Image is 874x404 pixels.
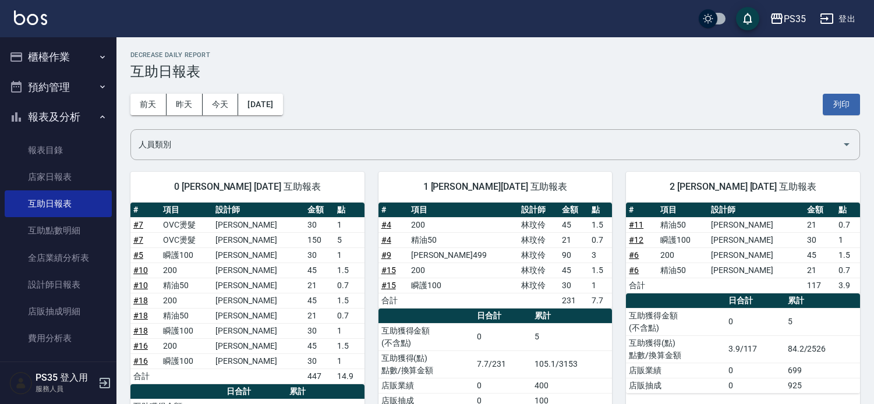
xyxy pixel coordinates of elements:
button: save [736,7,759,30]
th: 日合計 [224,384,286,399]
td: 1.5 [589,217,612,232]
th: 設計師 [708,203,804,218]
td: 瞬護100 [657,232,708,247]
td: 30 [305,353,334,368]
td: [PERSON_NAME] [213,278,305,293]
a: 報表目錄 [5,137,112,164]
a: #15 [381,281,396,290]
td: 400 [532,378,612,393]
td: [PERSON_NAME]499 [408,247,518,263]
td: 117 [804,278,836,293]
a: 設計師日報表 [5,271,112,298]
td: OVC燙髮 [160,232,212,247]
td: 90 [559,247,589,263]
td: 1 [334,323,364,338]
input: 人員名稱 [136,134,837,155]
a: #10 [133,265,148,275]
td: 合計 [378,293,408,308]
td: 1 [836,232,860,247]
td: 5 [334,232,364,247]
td: [PERSON_NAME] [213,353,305,368]
a: #4 [381,235,391,244]
td: 150 [305,232,334,247]
td: 精油50 [657,217,708,232]
td: 1 [334,217,364,232]
td: 互助獲得(點) 點數/換算金額 [378,350,475,378]
td: 3.9/117 [726,335,785,363]
td: 45 [305,293,334,308]
img: Person [9,371,33,395]
td: 3 [589,247,612,263]
div: PS35 [784,12,806,26]
button: 報表及分析 [5,102,112,132]
span: 0 [PERSON_NAME] [DATE] 互助報表 [144,181,351,193]
a: #7 [133,220,143,229]
button: 櫃檯作業 [5,42,112,72]
td: 0.7 [334,278,364,293]
td: 21 [559,232,589,247]
a: #10 [133,281,148,290]
img: Logo [14,10,47,25]
td: 30 [305,323,334,338]
a: #16 [133,341,148,350]
td: 精油50 [160,308,212,323]
td: 瞬護100 [160,247,212,263]
td: 1.5 [589,263,612,278]
td: 5 [532,323,612,350]
th: 項目 [160,203,212,218]
td: 21 [305,278,334,293]
td: 互助獲得金額 (不含點) [378,323,475,350]
button: 昨天 [167,94,203,115]
td: 925 [785,378,860,393]
td: [PERSON_NAME] [213,263,305,278]
td: [PERSON_NAME] [213,217,305,232]
button: 前天 [130,94,167,115]
button: 預約管理 [5,72,112,102]
th: 累計 [532,309,612,324]
td: 200 [160,293,212,308]
button: 登出 [815,8,860,30]
td: 447 [305,368,334,384]
td: 瞬護100 [160,323,212,338]
table: a dense table [378,203,613,309]
td: 0.7 [334,308,364,323]
a: #5 [133,250,143,260]
th: 累計 [785,293,860,309]
td: 1.5 [334,293,364,308]
td: 45 [804,247,836,263]
td: 1.5 [334,263,364,278]
span: 1 [PERSON_NAME][DATE] 互助報表 [392,181,599,193]
td: 5 [785,308,860,335]
td: 店販業績 [626,363,725,378]
td: 精油50 [160,278,212,293]
td: 45 [559,263,589,278]
a: 店販抽成明細 [5,298,112,325]
th: 點 [334,203,364,218]
td: 1 [589,278,612,293]
td: 林玟伶 [518,232,559,247]
td: 0.7 [589,232,612,247]
td: 瞬護100 [408,278,518,293]
th: 點 [589,203,612,218]
td: 店販業績 [378,378,475,393]
th: # [130,203,160,218]
h2: Decrease Daily Report [130,51,860,59]
td: 0.7 [836,263,860,278]
td: 231 [559,293,589,308]
h3: 互助日報表 [130,63,860,80]
span: 2 [PERSON_NAME] [DATE] 互助報表 [640,181,846,193]
a: 店家日報表 [5,164,112,190]
table: a dense table [130,203,365,384]
td: OVC燙髮 [160,217,212,232]
th: 設計師 [213,203,305,218]
td: 200 [160,338,212,353]
th: 累計 [286,384,365,399]
button: 客戶管理 [5,357,112,387]
td: 林玟伶 [518,247,559,263]
td: 瞬護100 [160,353,212,368]
td: 互助獲得(點) 點數/換算金額 [626,335,725,363]
td: 林玟伶 [518,278,559,293]
a: #18 [133,296,148,305]
td: 200 [408,263,518,278]
a: #11 [629,220,643,229]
